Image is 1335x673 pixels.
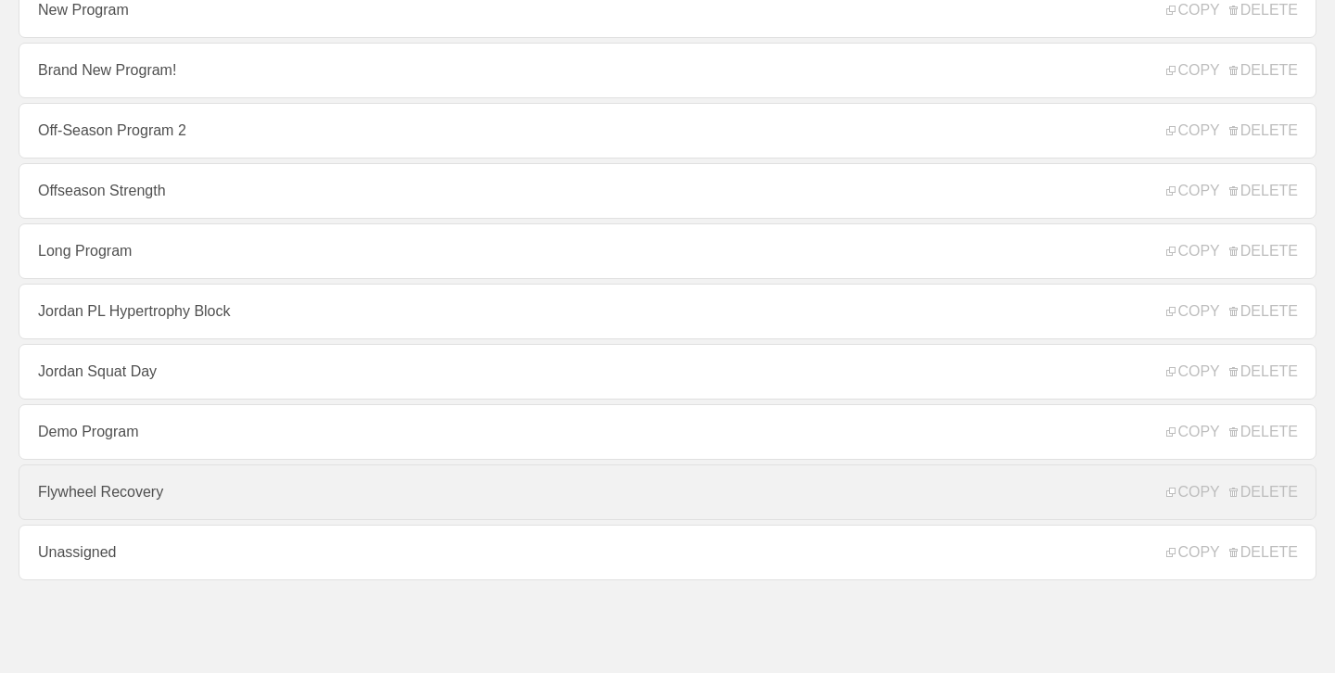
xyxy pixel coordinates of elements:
span: DELETE [1229,424,1298,440]
a: Demo Program [19,404,1316,460]
a: Long Program [19,223,1316,279]
a: Off-Season Program 2 [19,103,1316,159]
a: Offseason Strength [19,163,1316,219]
span: DELETE [1229,122,1298,139]
span: DELETE [1229,363,1298,380]
span: DELETE [1229,484,1298,501]
span: COPY [1166,544,1219,561]
span: COPY [1166,122,1219,139]
span: COPY [1166,363,1219,380]
a: Jordan PL Hypertrophy Block [19,284,1316,339]
a: Unassigned [19,525,1316,580]
span: DELETE [1229,62,1298,79]
span: COPY [1166,484,1219,501]
span: COPY [1166,303,1219,320]
span: COPY [1166,183,1219,199]
iframe: Chat Widget [1242,584,1335,673]
span: DELETE [1229,544,1298,561]
span: DELETE [1229,2,1298,19]
span: DELETE [1229,183,1298,199]
span: COPY [1166,62,1219,79]
span: COPY [1166,2,1219,19]
span: DELETE [1229,243,1298,260]
span: DELETE [1229,303,1298,320]
a: Jordan Squat Day [19,344,1316,400]
span: COPY [1166,243,1219,260]
a: Brand New Program! [19,43,1316,98]
a: Flywheel Recovery [19,464,1316,520]
span: COPY [1166,424,1219,440]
